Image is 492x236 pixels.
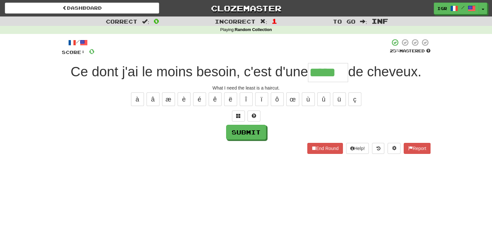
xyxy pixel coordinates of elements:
span: / [461,5,465,10]
button: ï [255,92,268,106]
button: ë [224,92,237,106]
button: Single letter hint - you only get 1 per sentence and score half the points! alt+h [247,111,260,122]
span: 1 [272,17,277,25]
button: ç [348,92,361,106]
span: : [260,19,267,24]
button: û [317,92,330,106]
div: Mastered [390,48,431,54]
span: Inf [372,17,388,25]
button: æ [162,92,175,106]
a: Clozemaster [169,3,323,14]
button: Submit [226,125,266,140]
span: Ce dont j'ai le moins besoin, c'est d'une [71,64,308,79]
button: Help! [346,143,369,154]
a: Dashboard [5,3,159,14]
button: End Round [307,143,343,154]
span: 0 [154,17,159,25]
span: To go [333,18,355,25]
div: What I need the least is a haircut. [62,85,431,91]
button: ê [209,92,222,106]
button: ù [302,92,315,106]
span: Correct [106,18,137,25]
span: de cheveux. [348,64,421,79]
button: à [131,92,144,106]
span: : [142,19,149,24]
button: â [147,92,159,106]
span: 0 [89,47,94,55]
div: / [62,38,94,47]
button: Report [404,143,430,154]
button: Round history (alt+y) [372,143,384,154]
button: ô [271,92,284,106]
strong: Random Collection [235,27,272,32]
span: Score: [62,49,85,55]
a: Igr / [434,3,479,14]
button: œ [286,92,299,106]
button: é [193,92,206,106]
button: î [240,92,253,106]
button: è [178,92,191,106]
span: 25 % [390,48,399,53]
button: ü [333,92,346,106]
button: Switch sentence to multiple choice alt+p [232,111,245,122]
span: Incorrect [215,18,256,25]
span: : [360,19,367,24]
span: Igr [437,5,447,11]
